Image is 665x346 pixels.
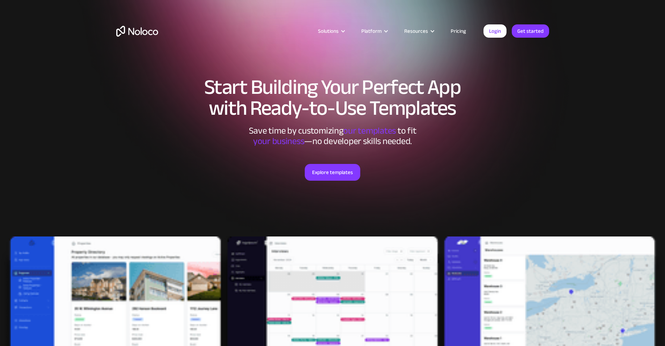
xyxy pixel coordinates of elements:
span: your business [253,133,304,150]
div: Solutions [309,27,353,36]
a: Get started [512,24,549,38]
div: Save time by customizing to fit ‍ —no developer skills needed. [228,126,437,146]
div: Platform [353,27,396,36]
div: Platform [361,27,382,36]
span: our templates [343,122,396,139]
div: Solutions [318,27,339,36]
div: Resources [396,27,442,36]
div: Resources [404,27,428,36]
a: Explore templates [305,164,360,181]
a: Pricing [442,27,475,36]
a: Login [483,24,507,38]
h1: Start Building Your Perfect App with Ready-to-Use Templates [116,77,549,119]
a: home [116,26,158,37]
